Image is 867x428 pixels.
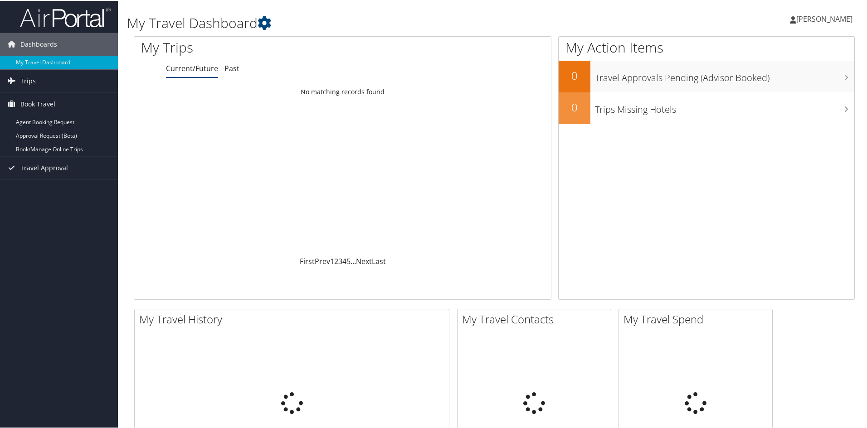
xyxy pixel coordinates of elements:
span: Book Travel [20,92,55,115]
a: Past [224,63,239,72]
a: 0Travel Approvals Pending (Advisor Booked) [559,60,854,91]
a: Prev [315,255,330,265]
span: Trips [20,69,36,91]
h1: My Action Items [559,37,854,56]
h2: My Travel Contacts [462,311,611,326]
h2: My Travel History [139,311,449,326]
h1: My Travel Dashboard [127,13,617,32]
img: airportal-logo.png [20,6,111,27]
td: No matching records found [134,83,551,99]
a: 5 [346,255,351,265]
h1: My Trips [141,37,370,56]
h3: Travel Approvals Pending (Advisor Booked) [595,66,854,83]
a: 3 [338,255,342,265]
a: Current/Future [166,63,218,72]
a: First [300,255,315,265]
span: Dashboards [20,32,57,55]
span: [PERSON_NAME] [796,13,852,23]
h3: Trips Missing Hotels [595,98,854,115]
a: Next [356,255,372,265]
h2: My Travel Spend [623,311,772,326]
span: … [351,255,356,265]
a: 4 [342,255,346,265]
a: 0Trips Missing Hotels [559,91,854,123]
a: 1 [330,255,334,265]
h2: 0 [559,99,590,114]
a: Last [372,255,386,265]
span: Travel Approval [20,156,68,178]
a: [PERSON_NAME] [790,5,862,32]
h2: 0 [559,67,590,82]
a: 2 [334,255,338,265]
